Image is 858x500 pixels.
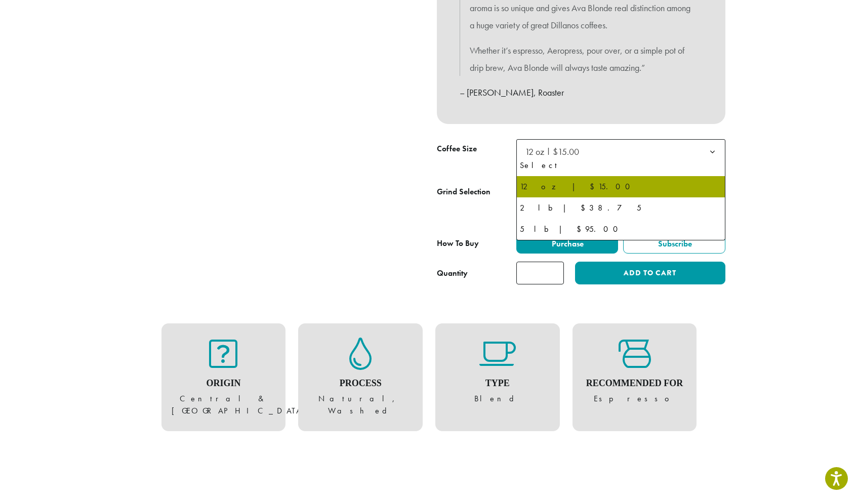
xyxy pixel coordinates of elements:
[657,238,692,249] span: Subscribe
[445,378,550,389] h4: Type
[520,222,722,237] div: 5 lb | $95.00
[437,142,516,156] label: Coffee Size
[437,267,468,279] div: Quantity
[517,155,725,176] li: Select
[460,84,703,101] p: – [PERSON_NAME], Roaster
[516,262,564,284] input: Product quantity
[583,378,687,389] h4: Recommended For
[308,378,413,389] h4: Process
[583,338,687,405] figure: Espresso
[172,338,276,418] figure: Central & [GEOGRAPHIC_DATA]
[445,338,550,405] figure: Blend
[520,179,722,194] div: 12 oz | $15.00
[172,378,276,389] h4: Origin
[308,338,413,418] figure: Natural, Washed
[516,139,725,164] span: 12 oz | $15.00
[520,200,722,216] div: 2 lb | $38.75
[525,146,579,157] span: 12 oz | $15.00
[575,262,725,284] button: Add to cart
[550,238,584,249] span: Purchase
[521,142,589,161] span: 12 oz | $15.00
[437,238,479,248] span: How To Buy
[470,42,692,76] p: Whether it’s espresso, Aeropress, pour over, or a simple pot of drip brew, Ava Blonde will always...
[437,185,516,199] label: Grind Selection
